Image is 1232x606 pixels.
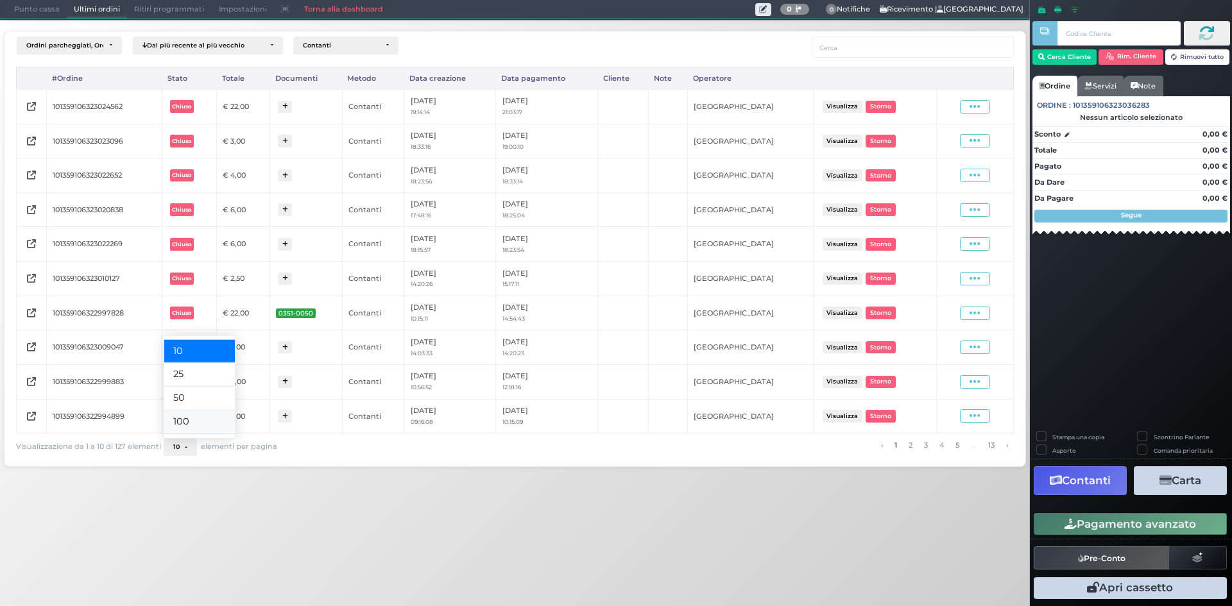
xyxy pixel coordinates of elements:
small: 19:00:10 [502,143,524,150]
small: 09:16:08 [411,418,433,425]
small: 14:20:23 [502,349,524,357]
span: 10 [173,443,180,451]
small: 19:14:14 [411,108,430,115]
button: Visualizza [823,341,862,353]
div: Contanti [303,42,380,49]
b: Chiuso [172,310,191,316]
button: Pagamento avanzato [1034,513,1227,535]
a: 100 [164,410,235,434]
td: 101359106323010127 [46,262,162,296]
small: 17:48:16 [411,212,431,219]
strong: 0,00 € [1202,162,1228,171]
small: 14:03:33 [411,349,432,357]
td: Contanti [342,227,404,262]
td: € 2,50 [216,262,269,296]
strong: Sconto [1034,129,1061,140]
label: Stampa una copia [1052,433,1104,441]
td: [GEOGRAPHIC_DATA] [687,89,814,124]
td: Contanti [342,124,404,158]
input: Codice Cliente [1057,21,1180,46]
td: [DATE] [496,227,598,262]
td: 101359106322997828 [46,296,162,330]
strong: Segue [1121,211,1142,219]
a: alla pagina 4 [936,438,947,452]
td: [DATE] [496,124,598,158]
a: alla pagina 2 [905,438,916,452]
button: 10 [164,438,197,456]
td: € 3,00 [216,399,269,433]
span: Ritiri programmati [127,1,211,19]
td: [DATE] [496,158,598,193]
td: [DATE] [496,364,598,399]
button: Storno [866,203,895,215]
td: [DATE] [496,330,598,365]
td: [DATE] [404,227,496,262]
button: Storno [866,238,895,250]
button: Storno [866,376,895,388]
td: 101359106323009047 [46,330,162,365]
td: [DATE] [404,262,496,296]
button: Visualizza [823,238,862,250]
div: #Ordine [46,67,162,89]
small: 12:18:16 [502,383,521,391]
small: 14:20:26 [411,280,432,287]
td: [DATE] [496,192,598,227]
div: Nessun articolo selezionato [1032,113,1230,122]
td: Contanti [342,296,404,330]
a: Ordine [1032,76,1077,96]
td: € 3,00 [216,330,269,365]
button: Visualizza [823,307,862,319]
button: Storno [866,341,895,353]
button: Rim. Cliente [1099,49,1163,65]
td: € 6,00 [216,192,269,227]
td: [DATE] [404,330,496,365]
td: [DATE] [404,296,496,330]
div: Dal più recente al più vecchio [142,42,264,49]
td: [GEOGRAPHIC_DATA] [687,192,814,227]
span: 0 [826,4,837,15]
td: Contanti [342,330,404,365]
td: [GEOGRAPHIC_DATA] [687,364,814,399]
button: Storno [866,307,895,319]
td: [GEOGRAPHIC_DATA] [687,296,814,330]
a: alla pagina 13 [984,438,998,452]
td: 101359106323023096 [46,124,162,158]
div: Data creazione [404,67,496,89]
td: [DATE] [496,262,598,296]
td: 101359106322994899 [46,399,162,433]
td: [DATE] [404,192,496,227]
button: Storno [866,169,895,181]
button: Rimuovi tutto [1165,49,1230,65]
td: € 4,00 [216,364,269,399]
b: Chiuso [172,206,191,213]
td: [GEOGRAPHIC_DATA] [687,330,814,365]
b: Chiuso [172,138,191,144]
td: Contanti [342,399,404,433]
button: Ordini parcheggiati, Ordini aperti, Ordini chiusi [17,37,122,55]
button: Storno [866,410,895,422]
td: [GEOGRAPHIC_DATA] [687,399,814,433]
strong: 0,00 € [1202,146,1228,155]
label: Asporto [1052,446,1076,455]
div: Cliente [598,67,649,89]
td: [GEOGRAPHIC_DATA] [687,124,814,158]
button: Pre-Conto [1034,546,1170,569]
a: 10 [164,340,235,364]
a: 50 [164,387,235,410]
td: 101359106322999883 [46,364,162,399]
strong: Da Pagare [1034,194,1074,203]
td: [DATE] [404,399,496,433]
td: Contanti [342,192,404,227]
b: Chiuso [172,241,191,248]
td: € 6,00 [216,227,269,262]
td: Contanti [342,364,404,399]
button: Visualizza [823,101,862,113]
label: Comanda prioritaria [1154,446,1213,455]
strong: Da Dare [1034,178,1065,187]
div: elementi per pagina [164,438,277,456]
span: Ordine : [1037,100,1071,111]
a: 25 [164,363,235,387]
small: 18:23:54 [502,246,524,253]
small: 21:03:17 [502,108,522,115]
td: [DATE] [496,399,598,433]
